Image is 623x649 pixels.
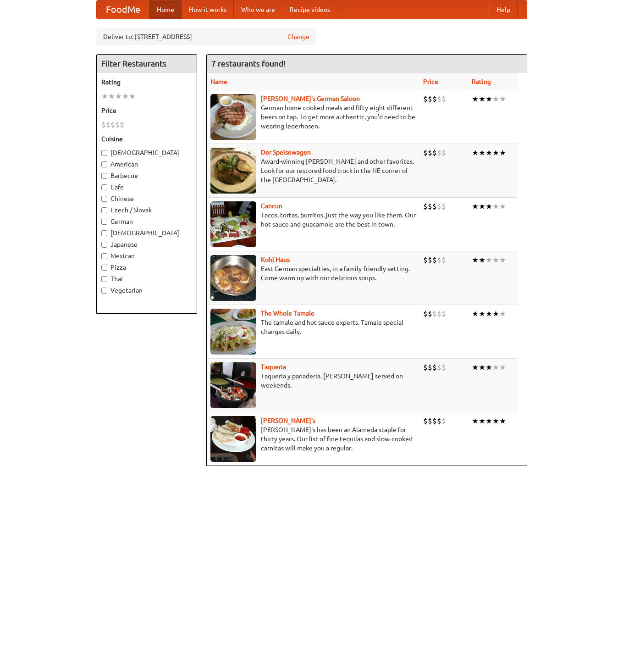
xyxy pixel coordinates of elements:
[423,94,428,104] li: $
[261,149,311,156] a: Der Speisewagen
[101,274,192,283] label: Thai
[210,103,416,131] p: German home-cooked meals and fifty-eight different beers on tap. To get more authentic, you'd nee...
[428,201,432,211] li: $
[210,309,256,355] img: wholetamale.jpg
[101,242,107,248] input: Japanese
[479,94,485,104] li: ★
[423,416,428,426] li: $
[115,120,120,130] li: $
[437,148,441,158] li: $
[101,106,192,115] h5: Price
[437,94,441,104] li: $
[282,0,337,19] a: Recipe videos
[472,148,479,158] li: ★
[261,310,314,317] a: The Whole Tamale
[492,148,499,158] li: ★
[499,416,506,426] li: ★
[97,55,197,73] h4: Filter Restaurants
[499,201,506,211] li: ★
[472,362,479,372] li: ★
[210,78,227,85] a: Name
[101,207,107,213] input: Czech / Slovak
[261,417,315,424] a: [PERSON_NAME]'s
[210,416,256,462] img: pedros.jpg
[210,318,416,336] p: The tamale and hot sauce experts. Tamale special changes daily.
[472,78,491,85] a: Rating
[437,201,441,211] li: $
[479,201,485,211] li: ★
[106,120,110,130] li: $
[261,363,286,371] b: Taqueria
[97,0,149,19] a: FoodMe
[101,265,107,271] input: Pizza
[479,255,485,265] li: ★
[485,309,492,319] li: ★
[234,0,282,19] a: Who we are
[492,309,499,319] li: ★
[441,416,446,426] li: $
[499,148,506,158] li: ★
[499,309,506,319] li: ★
[432,148,437,158] li: $
[101,288,107,294] input: Vegetarian
[101,253,107,259] input: Mexican
[101,78,192,87] h5: Rating
[423,148,428,158] li: $
[489,0,518,19] a: Help
[499,255,506,265] li: ★
[428,255,432,265] li: $
[210,211,416,229] p: Tacos, tortas, burritos, just the way you like them. Our hot sauce and guacamole are the best in ...
[485,416,492,426] li: ★
[479,362,485,372] li: ★
[182,0,234,19] a: How it works
[149,0,182,19] a: Home
[210,264,416,283] p: East German specialties, in a family-friendly setting. Come warm up with our delicious soups.
[101,173,107,179] input: Barbecue
[472,94,479,104] li: ★
[485,94,492,104] li: ★
[210,148,256,194] img: speisewagen.jpg
[101,230,107,236] input: [DEMOGRAPHIC_DATA]
[101,205,192,215] label: Czech / Slovak
[101,240,192,249] label: Japanese
[441,148,446,158] li: $
[441,362,446,372] li: $
[101,91,108,101] li: ★
[115,91,122,101] li: ★
[211,59,286,68] ng-pluralize: 7 restaurants found!
[432,94,437,104] li: $
[492,255,499,265] li: ★
[261,256,290,263] b: Kohl Haus
[101,183,192,192] label: Cafe
[108,91,115,101] li: ★
[485,148,492,158] li: ★
[485,255,492,265] li: ★
[101,184,107,190] input: Cafe
[423,255,428,265] li: $
[437,255,441,265] li: $
[210,362,256,408] img: taqueria.jpg
[441,255,446,265] li: $
[485,362,492,372] li: ★
[261,202,282,210] a: Cancun
[432,362,437,372] li: $
[287,32,309,41] a: Change
[432,309,437,319] li: $
[441,309,446,319] li: $
[210,425,416,453] p: [PERSON_NAME]'s has been an Alameda staple for thirty years. Our list of fine tequilas and slow-c...
[101,120,106,130] li: $
[129,91,136,101] li: ★
[101,171,192,180] label: Barbecue
[441,201,446,211] li: $
[472,255,479,265] li: ★
[110,120,115,130] li: $
[101,194,192,203] label: Chinese
[101,160,192,169] label: American
[472,416,479,426] li: ★
[423,309,428,319] li: $
[423,78,438,85] a: Price
[479,309,485,319] li: ★
[101,134,192,144] h5: Cuisine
